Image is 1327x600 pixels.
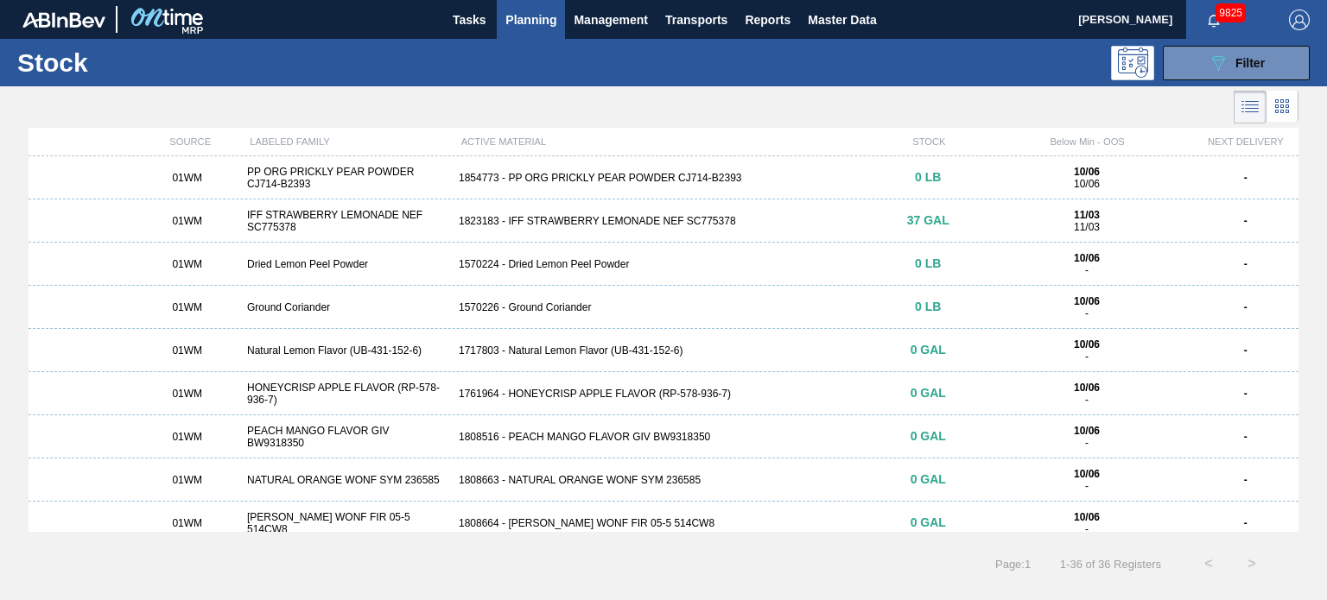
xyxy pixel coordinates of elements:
[1057,558,1161,571] span: 1 - 36 of 36 Registers
[172,172,202,184] span: 01WM
[915,256,941,270] span: 0 LB
[1244,431,1248,443] strong: -
[1244,258,1248,270] strong: -
[240,511,452,535] div: [PERSON_NAME] WONF FIR 05-5 514CW8
[1085,394,1089,406] span: -
[240,166,452,190] div: PP ORG PRICKLY PEAR POWDER CJ714-B2393
[452,258,875,270] div: 1570224 - Dried Lemon Peel Powder
[1074,468,1100,480] strong: 10/06
[1244,388,1248,400] strong: -
[1085,437,1089,449] span: -
[1186,8,1241,32] button: Notifications
[172,344,202,357] span: 01WM
[1074,425,1100,437] strong: 10/06
[911,515,946,529] span: 0 GAL
[452,431,875,443] div: 1808516 - PEACH MANGO FLAVOR GIV BW9318350
[1187,542,1230,585] button: <
[1244,344,1248,357] strong: -
[1234,91,1267,123] div: List Vision
[452,388,875,400] div: 1761964 - HONEYCRISP APPLE FLAVOR (RP-578-936-7)
[17,53,265,73] h1: Stock
[1074,221,1100,233] span: 11/03
[452,215,875,227] div: 1823183 - IFF STRAWBERRY LEMONADE NEF SC775378
[911,472,946,486] span: 0 GAL
[1074,209,1100,221] strong: 11/03
[452,517,875,529] div: 1808664 - [PERSON_NAME] WONF FIR 05-5 514CW8
[1235,56,1265,70] span: Filter
[172,301,202,313] span: 01WM
[1267,91,1298,123] div: Card Vision
[172,215,202,227] span: 01WM
[137,136,243,147] div: SOURCE
[505,9,556,30] span: Planning
[240,474,452,486] div: NATURAL ORANGE WONF SYM 236585
[876,136,981,147] div: STOCK
[452,474,875,486] div: 1808663 - NATURAL ORANGE WONF SYM 236585
[1085,523,1089,535] span: -
[1085,351,1089,363] span: -
[240,382,452,406] div: HONEYCRISP APPLE FLAVOR (RP-578-936-7)
[452,344,875,357] div: 1717803 - Natural Lemon Flavor (UB-431-152-6)
[172,517,202,529] span: 01WM
[240,258,452,270] div: Dried Lemon Peel Powder
[1085,307,1089,319] span: -
[1244,301,1248,313] strong: -
[907,213,949,227] span: 37 GAL
[450,9,488,30] span: Tasks
[1074,382,1100,394] strong: 10/06
[981,136,1192,147] div: Below Min - OOS
[911,386,946,400] span: 0 GAL
[808,9,876,30] span: Master Data
[1074,338,1100,351] strong: 10/06
[240,301,452,313] div: Ground Coriander
[172,474,202,486] span: 01WM
[22,12,105,28] img: TNhmsLtSVTkK8tSr43FrP2fwEKptu5GPRR3wAAAABJRU5ErkJggg==
[1111,46,1154,80] div: Programming: no user selected
[1085,264,1089,276] span: -
[1230,542,1273,585] button: >
[243,136,454,147] div: LABELED FAMILY
[1193,136,1298,147] div: NEXT DELIVERY
[1074,295,1100,307] strong: 10/06
[1074,252,1100,264] strong: 10/06
[995,558,1031,571] span: Page : 1
[1085,480,1089,492] span: -
[1244,215,1248,227] strong: -
[665,9,727,30] span: Transports
[240,425,452,449] div: PEACH MANGO FLAVOR GIV BW9318350
[1074,511,1100,523] strong: 10/06
[452,301,875,313] div: 1570226 - Ground Coriander
[1244,474,1248,486] strong: -
[574,9,648,30] span: Management
[911,429,946,443] span: 0 GAL
[452,172,875,184] div: 1854773 - PP ORG PRICKLY PEAR POWDER CJ714-B2393
[911,343,946,357] span: 0 GAL
[454,136,877,147] div: ACTIVE MATERIAL
[1074,178,1100,190] span: 10/06
[745,9,790,30] span: Reports
[172,258,202,270] span: 01WM
[240,344,452,357] div: Natural Lemon Flavor (UB-431-152-6)
[1074,166,1100,178] strong: 10/06
[1289,9,1310,30] img: Logout
[1163,46,1310,80] button: Filter
[915,300,941,313] span: 0 LB
[240,209,452,233] div: IFF STRAWBERRY LEMONADE NEF SC775378
[172,431,202,443] span: 01WM
[915,170,941,184] span: 0 LB
[1244,172,1248,184] strong: -
[1244,517,1248,529] strong: -
[172,388,202,400] span: 01WM
[1216,3,1246,22] span: 9825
